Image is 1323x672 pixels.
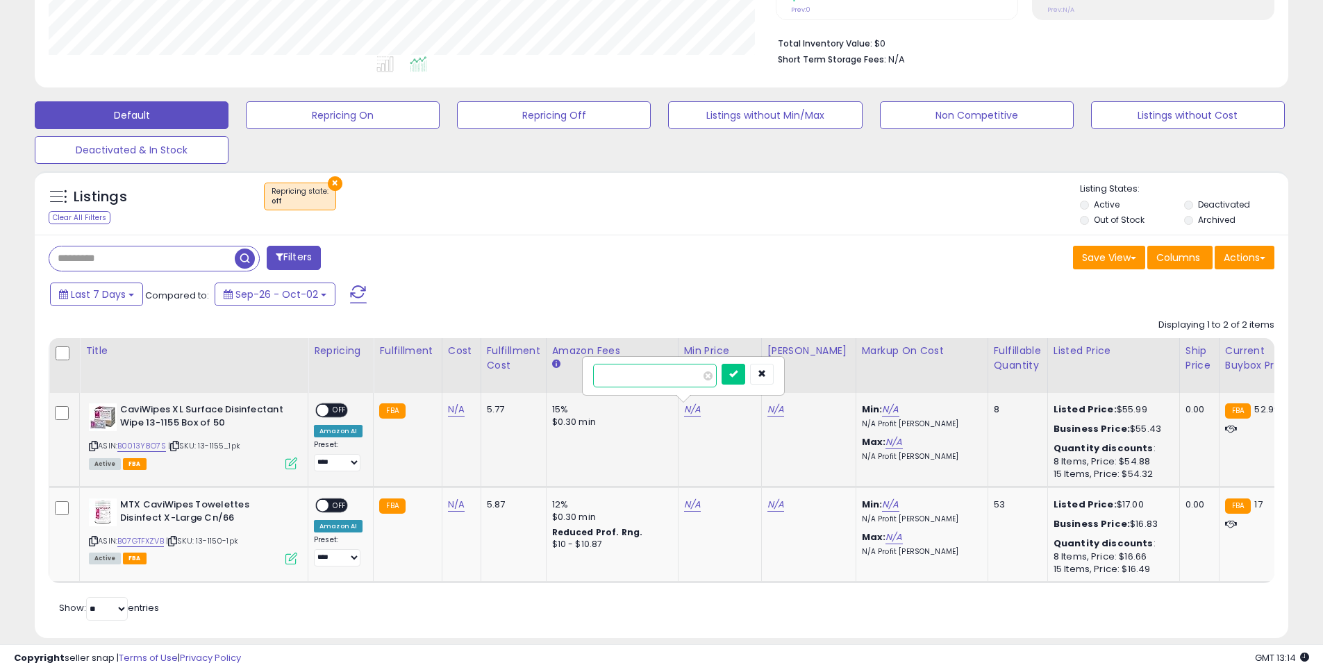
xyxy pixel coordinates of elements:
div: Title [85,344,302,358]
div: Fulfillment Cost [487,344,540,373]
strong: Copyright [14,651,65,664]
p: N/A Profit [PERSON_NAME] [862,452,977,462]
div: : [1054,537,1169,550]
th: The percentage added to the cost of goods (COGS) that forms the calculator for Min & Max prices. [856,338,988,393]
p: N/A Profit [PERSON_NAME] [862,419,977,429]
div: Preset: [314,535,363,566]
b: MTX CaviWipes Towelettes Disinfect X-Large Cn/66 [120,498,289,528]
img: 41SfvoSi1PL._SL40_.jpg [89,403,117,431]
small: Prev: 0 [791,6,810,14]
button: Last 7 Days [50,283,143,306]
div: ASIN: [89,403,297,468]
div: $16.83 [1054,518,1169,530]
div: $10 - $10.87 [552,539,667,551]
span: Last 7 Days [71,287,126,301]
span: FBA [123,553,147,564]
button: Columns [1147,246,1213,269]
b: Max: [862,530,886,544]
b: Max: [862,435,886,448]
a: N/A [885,435,902,449]
a: Terms of Use [119,651,178,664]
p: N/A Profit [PERSON_NAME] [862,547,977,557]
img: 31Fofrw2fSL._SL40_.jpg [89,498,117,526]
div: $55.43 [1054,423,1169,435]
div: 12% [552,498,667,511]
a: N/A [767,498,784,512]
div: Preset: [314,440,363,471]
div: Listed Price [1054,344,1174,358]
div: 15 Items, Price: $54.32 [1054,468,1169,480]
span: Compared to: [145,289,209,302]
div: 15% [552,403,667,416]
button: Non Competitive [880,101,1074,129]
div: 0.00 [1185,403,1208,416]
span: | SKU: 13-1150-1pk [166,535,238,546]
a: N/A [882,498,899,512]
label: Active [1094,199,1120,210]
div: ASIN: [89,498,297,563]
span: 52.99 [1254,403,1279,416]
b: Business Price: [1054,517,1130,530]
label: Deactivated [1198,199,1250,210]
span: Columns [1156,251,1200,264]
div: off [272,196,328,206]
div: Amazon AI [314,425,363,437]
div: Amazon AI [314,520,363,532]
label: Out of Stock [1094,214,1145,226]
div: Cost [448,344,475,358]
button: Listings without Min/Max [668,101,862,129]
a: N/A [767,403,784,417]
span: All listings currently available for purchase on Amazon [89,553,121,564]
a: N/A [885,530,902,544]
div: 53 [994,498,1037,511]
span: N/A [888,53,905,66]
b: Business Price: [1054,422,1130,435]
a: N/A [882,403,899,417]
button: Save View [1073,246,1145,269]
span: OFF [328,405,351,417]
a: N/A [448,403,465,417]
div: Fulfillment [379,344,435,358]
div: seller snap | | [14,652,241,665]
button: × [328,176,342,191]
a: N/A [684,498,701,512]
a: N/A [448,498,465,512]
small: FBA [379,498,405,514]
div: Amazon Fees [552,344,672,358]
button: Filters [267,246,321,270]
b: Reduced Prof. Rng. [552,526,643,538]
small: FBA [379,403,405,419]
button: Repricing On [246,101,440,129]
div: Markup on Cost [862,344,982,358]
b: Listed Price: [1054,498,1117,511]
b: Quantity discounts [1054,537,1154,550]
div: [PERSON_NAME] [767,344,850,358]
b: Total Inventory Value: [778,37,872,49]
div: : [1054,442,1169,455]
div: Displaying 1 to 2 of 2 items [1158,319,1274,332]
button: Repricing Off [457,101,651,129]
b: Min: [862,498,883,511]
a: B0013Y8O7S [117,440,166,452]
div: 5.87 [487,498,535,511]
label: Archived [1198,214,1235,226]
span: 2025-10-10 13:14 GMT [1255,651,1309,664]
div: 15 Items, Price: $16.49 [1054,563,1169,576]
span: All listings currently available for purchase on Amazon [89,458,121,470]
small: Amazon Fees. [552,358,560,371]
div: Clear All Filters [49,211,110,224]
div: $0.30 min [552,511,667,523]
h5: Listings [74,187,127,207]
div: 0.00 [1185,498,1208,511]
span: 17 [1254,498,1262,511]
span: Sep-26 - Oct-02 [235,287,318,301]
div: 5.77 [487,403,535,416]
b: Listed Price: [1054,403,1117,416]
div: Fulfillable Quantity [994,344,1042,373]
div: Min Price [684,344,756,358]
p: N/A Profit [PERSON_NAME] [862,514,977,524]
span: Show: entries [59,601,159,614]
button: Sep-26 - Oct-02 [215,283,335,306]
span: | SKU: 13-1155_1pk [168,440,240,451]
span: Repricing state : [272,186,328,207]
